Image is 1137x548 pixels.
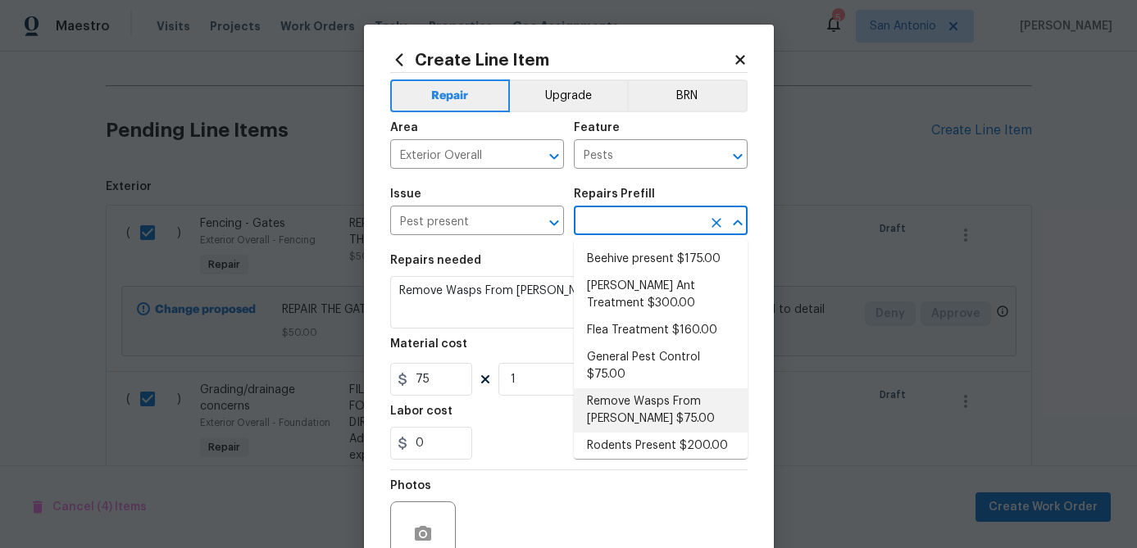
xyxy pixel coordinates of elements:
li: Beehive present $175.00 [574,246,748,273]
h5: Area [390,122,418,134]
button: Repair [390,79,511,112]
button: BRN [627,79,748,112]
button: Open [543,211,566,234]
h5: Repairs needed [390,255,481,266]
h5: Repairs Prefill [574,188,655,200]
li: Rodents Present $200.00 [574,433,748,460]
li: Flea Treatment $160.00 [574,317,748,344]
h5: Feature [574,122,620,134]
li: [PERSON_NAME] Ant Treatment $300.00 [574,273,748,317]
h5: Photos [390,480,431,491]
h5: Issue [390,188,421,200]
li: General Pest Control $75.00 [574,344,748,388]
button: Upgrade [510,79,627,112]
h2: Create Line Item [390,51,733,69]
button: Clear [705,211,728,234]
button: Open [726,145,749,168]
h5: Labor cost [390,405,453,417]
li: Remove Wasps From [PERSON_NAME] $75.00 [574,388,748,433]
button: Close [726,211,749,234]
textarea: General pest treatment for active pest/insect infestation - non termite [390,276,748,328]
button: Open [543,145,566,168]
h5: Material cost [390,338,467,350]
